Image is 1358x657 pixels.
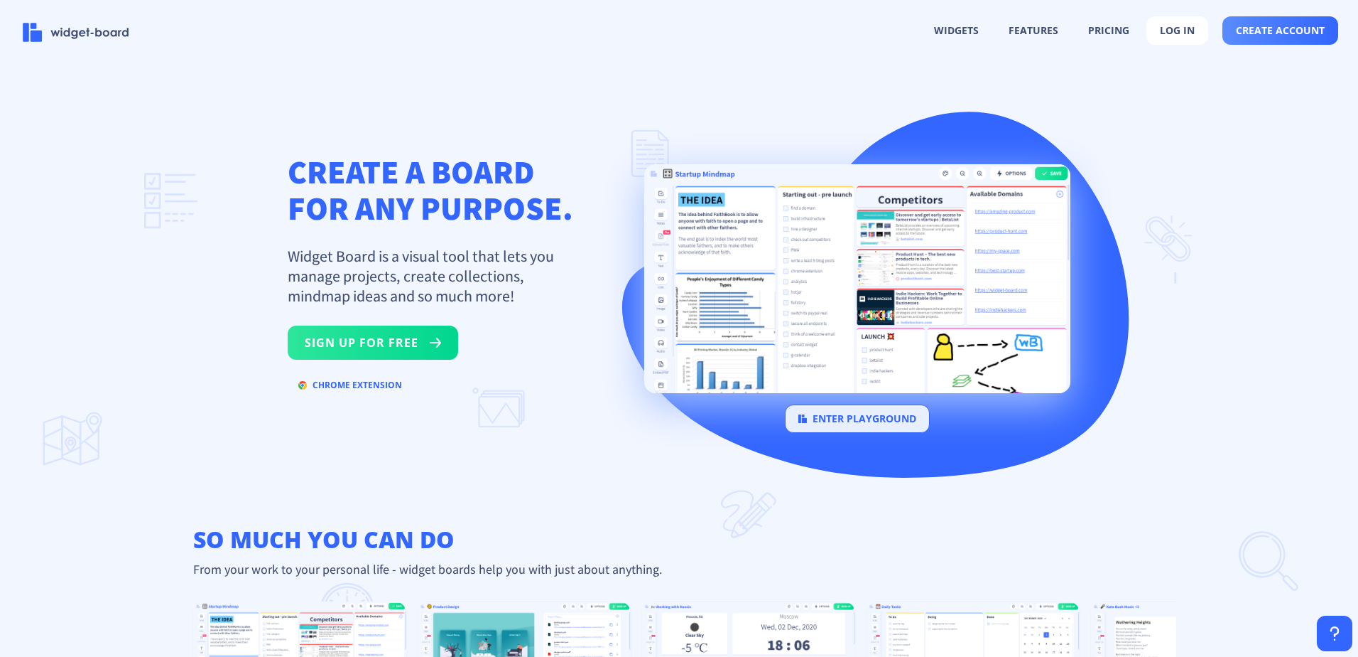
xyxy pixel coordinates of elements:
button: create account [1222,16,1338,45]
img: logo.svg [798,415,807,423]
img: chrome.svg [298,381,307,390]
p: From your work to your personal life - widget boards help you with just about anything. [182,561,1176,577]
button: sign up for free [288,326,458,360]
button: enter playground [785,405,930,433]
button: chrome extension [288,374,413,397]
h2: so much you can do [182,525,1176,554]
button: pricing [1075,17,1142,44]
button: log in [1146,16,1208,45]
a: chrome extension [288,382,413,395]
button: widgets [921,17,992,44]
p: Widget Board is a visual tool that lets you manage projects, create collections, mindmap ideas an... [288,246,572,306]
span: create account [1236,25,1325,36]
img: logo-name.svg [23,23,129,42]
h1: CREATE A BOARD FOR ANY PURPOSE. [288,154,573,226]
button: features [996,17,1071,44]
